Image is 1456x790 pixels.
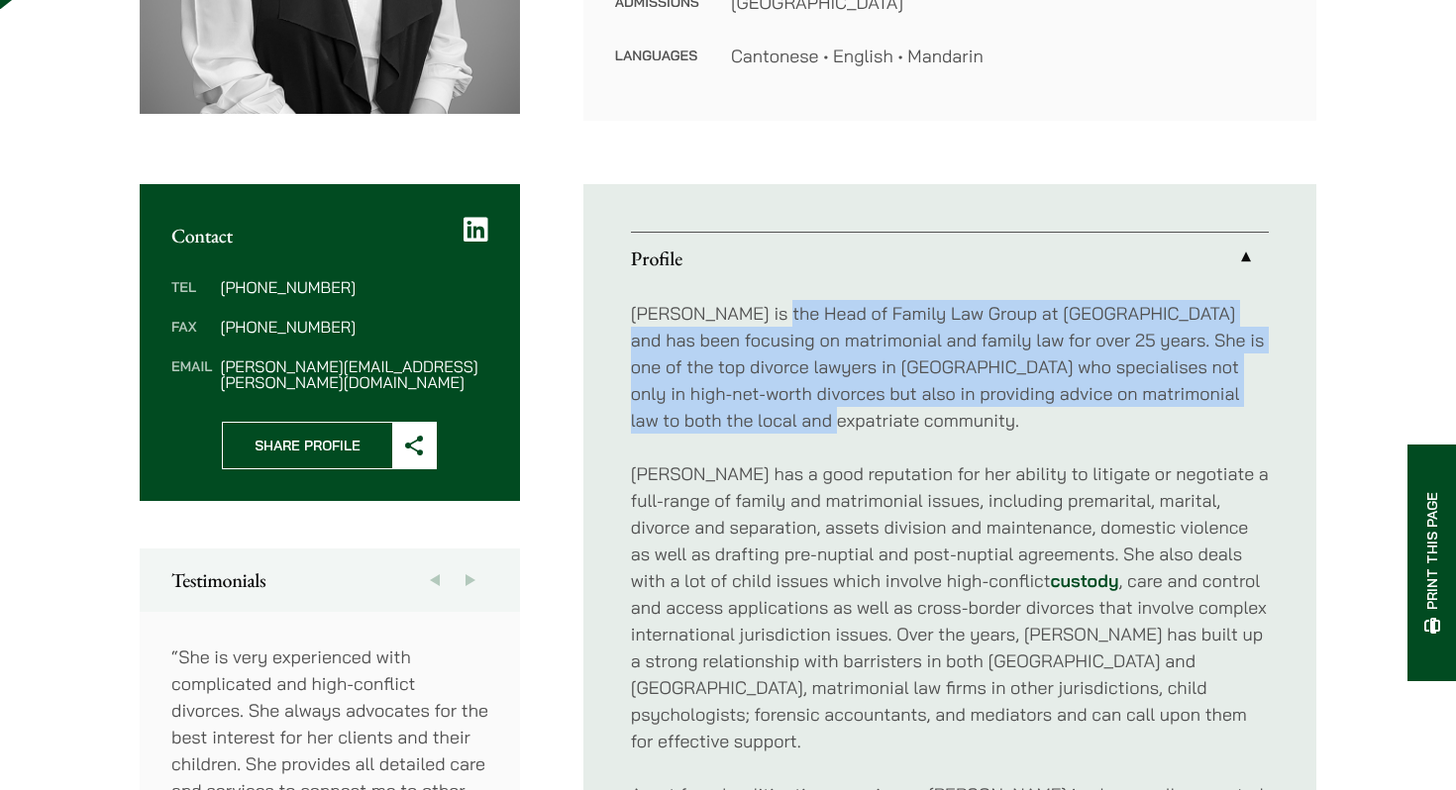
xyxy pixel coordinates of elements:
dt: Languages [615,43,699,69]
dt: Tel [171,279,212,319]
h2: Testimonials [171,568,488,592]
dd: [PERSON_NAME][EMAIL_ADDRESS][PERSON_NAME][DOMAIN_NAME] [220,358,487,390]
a: custody [1051,569,1119,592]
dt: Fax [171,319,212,358]
dd: Cantonese • English • Mandarin [731,43,1285,69]
dd: [PHONE_NUMBER] [220,279,487,295]
p: [PERSON_NAME] has a good reputation for her ability to litigate or negotiate a full-range of fami... [631,460,1269,754]
h2: Contact [171,224,488,247]
a: Profile [631,233,1269,284]
button: Share Profile [222,422,437,469]
span: Share Profile [223,423,392,468]
dd: [PHONE_NUMBER] [220,319,487,335]
dt: Email [171,358,212,390]
p: [PERSON_NAME] is the Head of Family Law Group at [GEOGRAPHIC_DATA] and has been focusing on matri... [631,300,1269,434]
